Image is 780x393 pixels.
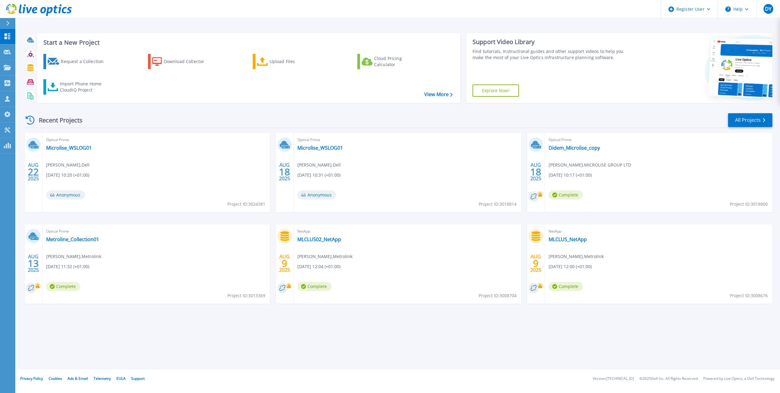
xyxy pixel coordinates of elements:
a: All Projects [728,113,772,127]
div: AUG 2025 [530,252,542,275]
a: MLCLUS_NetApp [549,236,587,242]
div: AUG 2025 [279,252,290,275]
div: Upload Files [270,55,318,68]
span: Anonymous [297,190,336,200]
a: Metroline_Collection01 [46,236,99,242]
span: Project ID: 3008704 [479,292,517,299]
div: AUG 2025 [530,161,542,183]
span: Optical Prime [297,137,517,143]
span: DY [765,6,771,11]
div: Request a Collection [61,55,110,68]
span: Project ID: 3013369 [227,292,265,299]
span: [DATE] 10:20 (+01:00) [46,172,89,178]
a: Request a Collection [43,54,112,69]
span: 18 [530,169,541,174]
a: Didem_Microlise_copy [549,145,600,151]
span: 9 [282,261,287,266]
div: Download Collector [164,55,213,68]
span: Complete [549,282,583,291]
h3: Start a New Project [43,39,452,46]
span: Project ID: 3018800 [730,201,768,208]
span: 9 [533,261,539,266]
div: Recent Projects [24,113,91,128]
span: Optical Prime [549,137,769,143]
li: Powered by Live Optics, a Dell Technology [703,377,774,381]
span: Complete [46,282,80,291]
a: EULA [116,376,126,381]
div: AUG 2025 [28,252,39,275]
span: [PERSON_NAME] , Metrolink [297,253,352,260]
span: 13 [28,261,39,266]
div: Find tutorials, instructional guides and other support videos to help you make the most of your L... [473,48,631,61]
div: Support Video Library [473,38,631,46]
a: Support [131,376,145,381]
a: Telemetry [94,376,111,381]
span: [DATE] 11:32 (+01:00) [46,263,89,270]
span: NetApp [549,228,769,235]
a: Ads & Email [68,376,88,381]
span: [DATE] 10:31 (+01:00) [297,172,340,178]
span: 22 [28,169,39,174]
span: [PERSON_NAME] , Dell [297,162,341,168]
li: © 2025 Dell Inc. All Rights Reserved [639,377,698,381]
div: AUG 2025 [279,161,290,183]
span: Complete [297,282,332,291]
span: [DATE] 10:17 (+01:00) [549,172,592,178]
span: [PERSON_NAME] , Metrolink [46,253,101,260]
a: Microlise_WSLOG01 [297,145,343,151]
span: [PERSON_NAME] , Metrolink [549,253,604,260]
span: [PERSON_NAME] , MICROLISE GROUP LTD [549,162,631,168]
div: AUG 2025 [28,161,39,183]
a: Microlise_WSLOG01 [46,145,92,151]
span: NetApp [297,228,517,235]
span: Complete [549,190,583,200]
div: Cloud Pricing Calculator [374,55,423,68]
span: [DATE] 12:00 (+01:00) [549,263,592,270]
span: Optical Prime [46,228,266,235]
a: Explore Now! [473,84,519,97]
div: Import Phone Home CloudIQ Project [60,81,108,93]
a: Upload Files [253,54,321,69]
span: Optical Prime [46,137,266,143]
a: Privacy Policy [20,376,43,381]
span: 18 [279,169,290,174]
span: [DATE] 12:04 (+01:00) [297,263,340,270]
a: View More [424,92,453,97]
span: Project ID: 3008676 [730,292,768,299]
span: Project ID: 3018814 [479,201,517,208]
span: Anonymous [46,190,85,200]
a: Cookies [49,376,62,381]
a: Download Collector [148,54,216,69]
span: Project ID: 3024381 [227,201,265,208]
a: MLCLUS02_NetApp [297,236,341,242]
a: Cloud Pricing Calculator [357,54,425,69]
span: [PERSON_NAME] , Dell [46,162,90,168]
li: Version: [TECHNICAL_ID] [593,377,634,381]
